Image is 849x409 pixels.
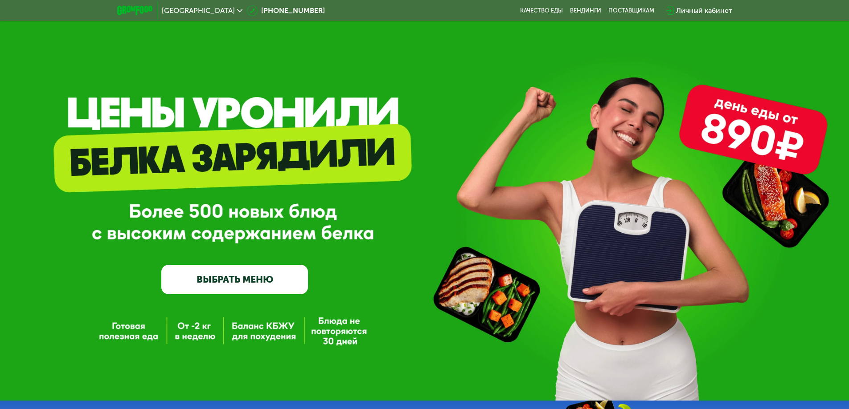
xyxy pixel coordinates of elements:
a: [PHONE_NUMBER] [247,5,325,16]
div: Личный кабинет [676,5,732,16]
a: ВЫБРАТЬ МЕНЮ [161,265,308,294]
div: поставщикам [608,7,654,14]
a: Качество еды [520,7,563,14]
a: Вендинги [570,7,601,14]
span: [GEOGRAPHIC_DATA] [162,7,235,14]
